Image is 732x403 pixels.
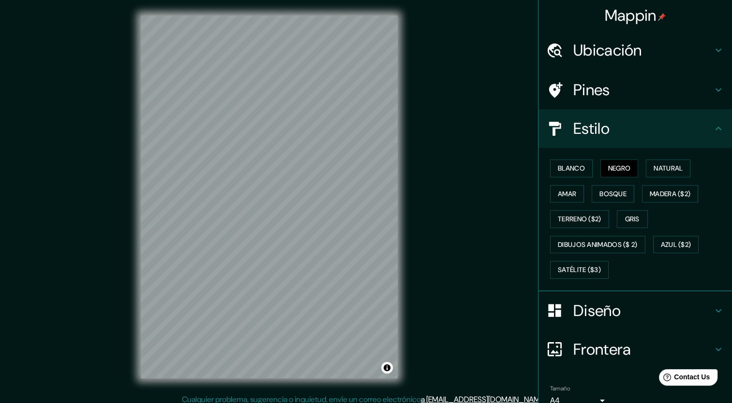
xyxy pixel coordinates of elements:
[538,71,732,109] div: Pines
[608,162,631,174] font: Negro
[558,188,576,200] font: Amar
[550,236,645,254] button: Dibujos animados ($ 2)
[558,213,601,225] font: Terreno ($2)
[558,162,585,174] font: Blanco
[653,236,699,254] button: Azul ($2)
[661,239,691,251] font: Azul ($2)
[550,210,609,228] button: Terreno ($2)
[381,362,393,374] button: Alternar atribución
[141,15,398,378] canvas: Mapa
[558,239,638,251] font: Dibujos animados ($ 2)
[550,159,593,177] button: Blanco
[538,109,732,148] div: Estilo
[650,188,690,200] font: Madera ($2)
[646,365,721,392] iframe: Help widget launcher
[625,213,640,225] font: Gris
[573,301,713,320] h4: Diseño
[538,291,732,330] div: Diseño
[538,31,732,70] div: Ubicación
[658,13,666,21] img: pin-icon.png
[550,384,570,392] label: Tamaño
[599,188,627,200] font: Bosque
[605,5,657,26] font: Mappin
[573,80,713,100] h4: Pines
[600,159,639,177] button: Negro
[573,41,713,60] h4: Ubicación
[558,264,601,276] font: Satélite ($3)
[617,210,648,228] button: Gris
[646,159,690,177] button: Natural
[573,119,713,138] h4: Estilo
[654,162,683,174] font: Natural
[538,330,732,369] div: Frontera
[550,261,609,279] button: Satélite ($3)
[550,185,584,203] button: Amar
[592,185,634,203] button: Bosque
[642,185,698,203] button: Madera ($2)
[573,340,713,359] h4: Frontera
